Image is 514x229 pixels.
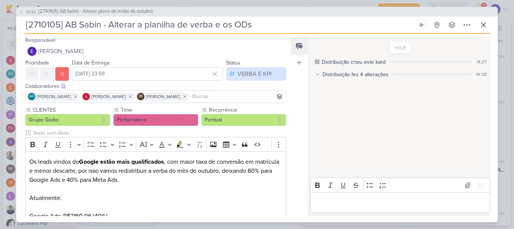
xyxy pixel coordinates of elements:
label: Responsável [25,37,55,43]
button: [PERSON_NAME] [25,45,286,58]
button: Performance [113,114,198,126]
label: Recorrência [208,106,286,114]
div: Editor toolbar [25,137,286,152]
input: Texto sem título [31,129,286,137]
button: VERBA E KPI [226,67,286,81]
label: Status [226,60,240,66]
img: Eduardo Quaresma [27,47,36,56]
div: Distribuição criou este kard [322,58,386,66]
label: CLIENTES [32,106,110,114]
p: IM [139,95,143,98]
span: [PERSON_NAME] [146,93,180,100]
span: [PERSON_NAME] [38,47,84,56]
img: Alessandra Gomes [82,93,90,100]
div: Editor toolbar [310,178,490,192]
div: Ligar relógio [419,22,425,28]
div: 14:27 [476,58,487,65]
label: Prioridade [25,60,49,66]
input: Kard Sem Título [24,18,414,32]
button: Grupo Godoi [25,114,110,126]
label: Data de Entrega [72,60,109,66]
div: VERBA E KPI [237,69,272,78]
label: Time [120,106,198,114]
strong: Google estão mais qualificados [79,158,164,166]
input: Buscar [191,92,284,101]
div: Colaboradores [25,82,286,90]
div: Editor editing area: main [310,192,490,213]
input: Select a date [72,67,223,81]
p: AG [29,95,34,98]
span: [PERSON_NAME] [37,93,71,100]
div: Isabella Machado Guimarães [137,93,144,100]
p: Os leads vindos do , com maior taxa de conversão em matrícula e menor descarte, por isso vamos re... [29,157,282,221]
div: Aline Gimenez Graciano [28,93,35,100]
div: 14:28 [476,71,487,78]
span: [PERSON_NAME] [91,93,126,100]
button: Pontual [201,114,286,126]
div: Distribuição fez 4 alterações [322,71,389,78]
div: Este log é visível à todos no kard [315,60,319,64]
